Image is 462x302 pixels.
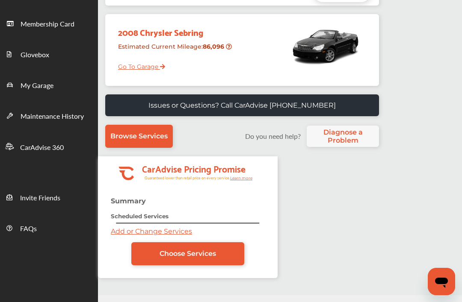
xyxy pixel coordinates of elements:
[311,128,375,144] span: Diagnose a Problem
[105,125,173,148] a: Browse Services
[0,8,98,38] a: Membership Card
[110,132,168,140] span: Browse Services
[131,242,244,265] a: Choose Services
[289,18,362,74] img: mobile_4493_st0640_046.jpg
[112,18,237,39] div: 2008 Chrysler Sebring
[203,43,226,50] strong: 86,096
[148,101,336,109] p: Issues or Questions? Call CarAdvise [PHONE_NUMBER]
[111,227,192,235] a: Add or Change Services
[112,39,237,61] div: Estimated Current Mileage :
[307,126,379,147] a: Diagnose a Problem
[21,50,49,61] span: Glovebox
[21,111,84,122] span: Maintenance History
[105,94,379,116] a: Issues or Questions? Call CarAdvise [PHONE_NUMBER]
[160,249,216,258] span: Choose Services
[20,223,37,235] span: FAQs
[0,100,98,131] a: Maintenance History
[111,197,146,205] strong: Summary
[20,142,64,153] span: CarAdvise 360
[21,80,53,91] span: My Garage
[0,69,98,100] a: My Garage
[241,131,305,141] label: Do you need help?
[21,19,74,30] span: Membership Card
[428,268,455,295] iframe: Button to launch messaging window
[111,213,169,220] strong: Scheduled Services
[230,176,253,180] tspan: Learn more
[145,175,230,181] tspan: Guaranteed lower than retail price on every service.
[20,193,60,204] span: Invite Friends
[0,38,98,69] a: Glovebox
[142,161,246,176] tspan: CarAdvise Pricing Promise
[112,56,165,73] a: Go To Garage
